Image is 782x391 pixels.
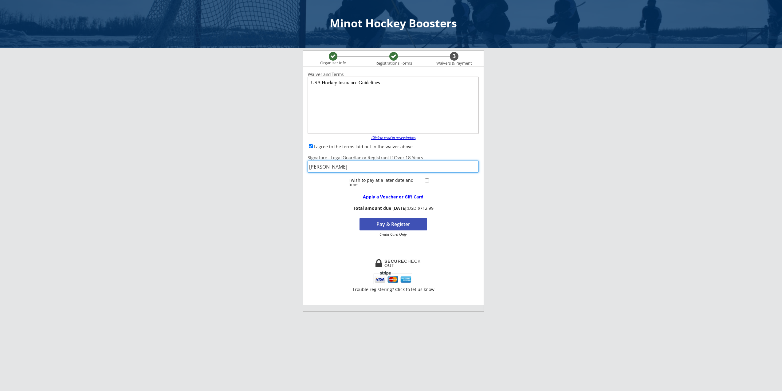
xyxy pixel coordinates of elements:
[367,136,419,141] a: Click to read in new window
[352,287,435,292] div: Trouble registering? Click to let us know
[362,233,424,236] div: Credit Card Only
[384,259,404,264] strong: SECURE
[308,72,479,77] div: Waiver and Terms
[2,2,169,55] body: USA Hockey Insurance Guidelines
[353,195,433,199] div: Apply a Voucher or Gift Card
[6,18,780,29] div: Minot Hockey Boosters
[384,259,421,268] div: CHECKOUT
[308,161,479,173] input: Type full name
[450,53,458,60] div: 3
[348,178,423,187] div: I wish to pay at a later date and time
[372,61,415,66] div: Registrations Forms
[367,136,419,140] div: Click to read in new window
[360,218,427,230] button: Pay & Register
[316,61,350,66] div: Organizer Info
[433,61,475,66] div: Waivers & Payment
[353,205,408,211] strong: Total amount due [DATE]:
[351,206,435,211] div: USD $712.99
[314,144,413,150] label: I agree to the terms laid out in the waiver above
[308,155,479,160] div: Signature - Legal Guardian or Registrant if Over 18 Years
